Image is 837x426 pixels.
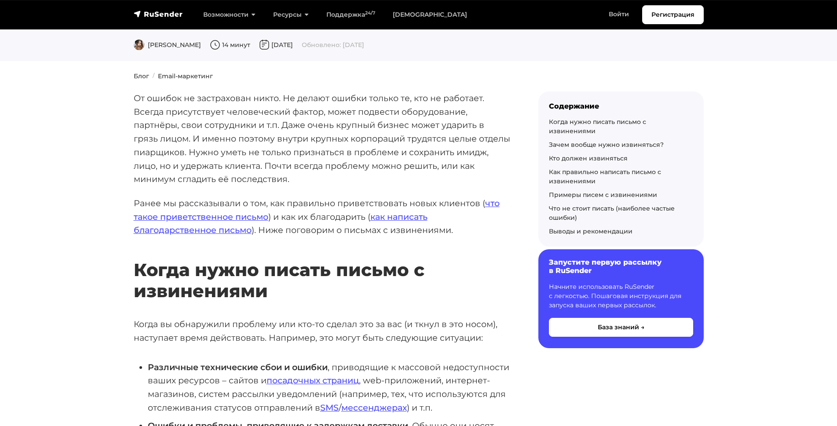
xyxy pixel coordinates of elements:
a: Регистрация [642,5,704,24]
span: [PERSON_NAME] [134,41,201,49]
div: Содержание [549,102,693,110]
li: Email-маркетинг [149,72,213,81]
img: RuSender [134,10,183,18]
span: [DATE] [259,41,293,49]
a: Примеры писем с извинениями [549,191,657,199]
a: Что не стоит писать (наиболее частые ошибки) [549,204,675,222]
img: Дата публикации [259,40,270,50]
p: Когда вы обнаружили проблему или кто-то сделал это за вас (и ткнул в это носом), наступает время ... [134,317,510,344]
strong: Различные технические сбои и ошибки [148,362,328,372]
h2: Когда нужно писать письмо с извинениями [134,233,510,302]
a: Блог [134,72,149,80]
a: посадочных страниц [267,375,359,386]
a: [DEMOGRAPHIC_DATA] [384,6,476,24]
a: что такое приветственное письмо [134,198,500,222]
span: 14 минут [210,41,250,49]
a: мессенджерах [341,402,407,413]
a: Выводы и рекомендации [549,227,632,235]
sup: 24/7 [365,10,375,16]
a: Войти [600,5,638,23]
p: Ранее мы рассказывали о том, как правильно приветствовать новых клиентов ( ) и как их благодарить... [134,197,510,237]
nav: breadcrumb [128,72,709,81]
img: Время чтения [210,40,220,50]
button: База знаний → [549,318,693,337]
a: Как правильно написать письмо с извинениями [549,168,661,185]
a: Когда нужно писать письмо с извинениями [549,118,646,135]
span: Обновлено: [DATE] [302,41,364,49]
a: Зачем вообще нужно извиняться? [549,141,664,149]
a: Запустите первую рассылку в RuSender Начните использовать RuSender с легкостью. Пошаговая инструк... [538,249,704,348]
a: Поддержка24/7 [318,6,384,24]
p: От ошибок не застрахован никто. Не делают ошибки только те, кто не работает. Всегда присутствует ... [134,91,510,186]
li: , приводящие к массовой недоступности ваших ресурсов – сайтов и , web-приложений, интернет-магази... [148,360,510,415]
a: Возможности [194,6,264,24]
a: Ресурсы [264,6,318,24]
a: Кто должен извиняться [549,154,628,162]
h6: Запустите первую рассылку в RuSender [549,258,693,275]
p: Начните использовать RuSender с легкостью. Пошаговая инструкция для запуска ваших первых рассылок. [549,282,693,310]
a: SMS [320,402,339,413]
